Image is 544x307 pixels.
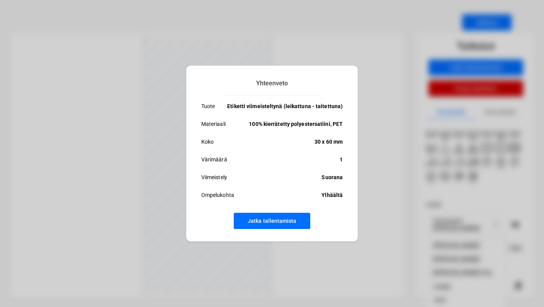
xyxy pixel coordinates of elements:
p: Tuote [201,102,215,111]
p: Suorana [321,173,343,182]
p: 100% kierrätetty polyestersatiini, PET [249,119,343,129]
h3: Yhteenveto [224,78,320,95]
p: Ompelukohta [201,190,234,200]
p: Materiaali [201,119,226,129]
p: 30 x 60 mm [314,137,343,146]
button: Jatka tallentamista [234,213,310,229]
p: Koko [201,137,214,146]
p: Viimeistely [201,173,227,182]
p: Värimäärä [201,155,227,164]
p: Ylhäältä [321,190,343,200]
p: 1 [340,155,343,164]
p: Etiketti viimeisteltynä (leikattuna - taitettuna) [227,102,343,111]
